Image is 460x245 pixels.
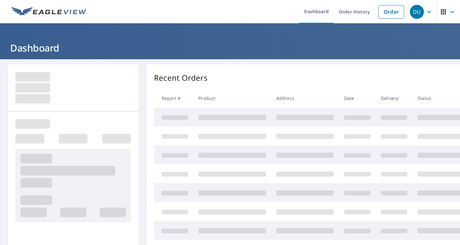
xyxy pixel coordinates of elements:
[8,41,452,54] h1: Dashboard
[154,89,193,108] th: Report #
[376,89,412,108] th: Delivery
[339,89,376,108] th: Date
[193,89,271,108] th: Product
[271,89,339,108] th: Address
[11,7,87,17] img: EV Logo
[410,5,424,19] div: DU
[378,5,404,19] a: Order
[154,72,208,84] p: Recent Orders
